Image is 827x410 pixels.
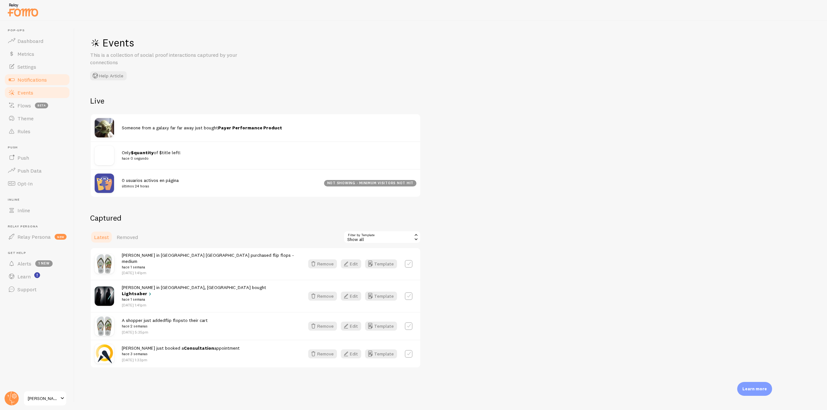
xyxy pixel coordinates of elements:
span: $quantity [131,150,154,155]
span: 1 new [35,260,53,267]
span: Opt-In [17,180,33,187]
span: Learn [17,273,31,280]
small: últimos 24 horas [122,183,316,189]
a: Removed [113,231,142,244]
button: Remove [308,349,337,358]
a: Edit [341,349,365,358]
span: beta [35,103,48,108]
span: Metrics [17,51,34,57]
button: Edit [341,259,361,268]
button: Edit [341,322,361,331]
button: Edit [341,292,361,301]
small: hace 1 semana [122,264,297,270]
span: Relay Persona [8,225,70,229]
img: acuity_scheduling.png [95,344,114,364]
button: Template [365,292,397,301]
svg: <p>Watch New Feature Tutorials!</p> [34,272,40,278]
a: Notifications [4,73,70,86]
p: [DATE] 5:35pm [122,329,208,335]
a: Edit [341,259,365,268]
small: hace 1 semana [122,296,297,302]
span: Latest [94,234,109,240]
span: new [55,234,67,240]
small: hace 2 semanas [122,323,208,329]
img: images.jpg [95,254,114,274]
div: Show all [343,231,421,244]
span: Rules [17,128,30,135]
a: Push Data [4,164,70,177]
button: Template [365,259,397,268]
p: This is a collection of social proof interactions captured by your connections [90,51,245,66]
span: Events [17,89,33,96]
span: [PERSON_NAME]-test-store [28,395,58,402]
span: Inline [17,207,30,214]
button: Remove [308,322,337,331]
a: Settings [4,60,70,73]
strong: Payer Performance Product [218,125,282,131]
img: star-wars-special-create-your-own-lightsaber-photo.webp [95,286,114,306]
span: Pop-ups [8,28,70,33]
h1: Events [90,36,284,49]
a: Learn [4,270,70,283]
img: pageviews.png [95,174,114,193]
img: images.jpg [95,316,114,336]
strong: Consultation [184,345,214,351]
img: Ges02nlSsisNYH7tJUsD [95,118,114,137]
a: [PERSON_NAME]-test-store [23,391,67,406]
button: Help Article [90,71,127,80]
a: Alerts 1 new [4,257,70,270]
span: Support [17,286,37,293]
button: Template [365,349,397,358]
span: Someone from a galaxy far far away just bought [122,125,282,131]
h2: Live [90,96,421,106]
img: no_image.svg [95,146,114,165]
p: Learn more [742,386,767,392]
span: Removed [117,234,138,240]
span: 0 usuarios activos en página [122,177,316,189]
a: Dashboard [4,35,70,47]
button: Edit [341,349,361,358]
span: Relay Persona [17,234,51,240]
small: hace 0 segundo [122,155,409,161]
button: Template [365,322,397,331]
span: A shopper just added to their cart [122,317,208,329]
a: Push [4,151,70,164]
a: Relay Persona new [4,230,70,243]
div: not showing - minimum visitors not hit [324,180,416,186]
small: hace 3 semanas [122,351,240,357]
span: Inline [8,198,70,202]
span: Only of $title left! [122,150,409,162]
a: Latest [90,231,113,244]
a: Inline [4,204,70,217]
a: flip flops [165,317,183,323]
span: [PERSON_NAME] in [GEOGRAPHIC_DATA], [GEOGRAPHIC_DATA] bought [122,285,297,303]
div: Learn more [737,382,772,396]
a: Events [4,86,70,99]
span: Flows [17,102,31,109]
span: Settings [17,64,36,70]
button: Remove [308,259,337,268]
span: Get Help [8,251,70,255]
p: [DATE] 1:41pm [122,302,297,308]
span: Theme [17,115,34,122]
span: Push [17,155,29,161]
span: [PERSON_NAME] in [GEOGRAPHIC_DATA] [GEOGRAPHIC_DATA] purchased flip flops - medium [122,252,297,270]
span: Dashboard [17,38,43,44]
a: Edit [341,292,365,301]
p: [DATE] 1:33pm [122,357,240,363]
img: fomo-relay-logo-orange.svg [7,2,39,18]
span: Notifications [17,76,47,83]
p: [DATE] 1:41pm [122,270,297,275]
button: Remove [308,292,337,301]
a: Theme [4,112,70,125]
a: Support [4,283,70,296]
a: Edit [341,322,365,331]
a: Lightsaber [122,291,153,296]
h2: Captured [90,213,421,223]
a: Rules [4,125,70,138]
span: Push Data [17,167,42,174]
